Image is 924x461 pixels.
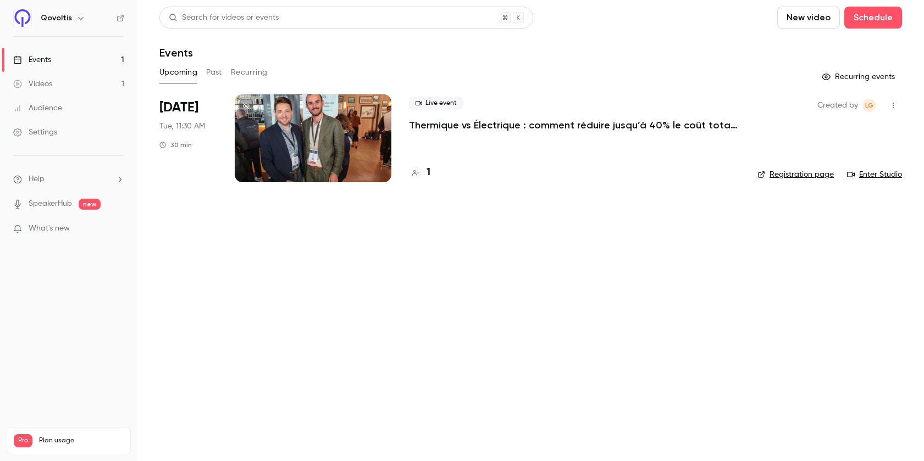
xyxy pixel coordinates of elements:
[159,121,205,132] span: Tue, 11:30 AM
[14,434,32,447] span: Pro
[13,78,52,89] div: Videos
[169,12,279,24] div: Search for videos or events
[409,119,739,132] a: Thermique vs Électrique : comment réduire jusqu’à 40% le coût total de votre flotte
[817,99,858,112] span: Created by
[757,169,834,180] a: Registration page
[79,199,101,210] span: new
[844,7,902,29] button: Schedule
[847,169,902,180] a: Enter Studio
[159,94,217,182] div: Oct 14 Tue, 11:30 AM (Europe/Paris)
[13,127,57,138] div: Settings
[865,99,873,112] span: lg
[13,173,124,185] li: help-dropdown-opener
[409,97,463,110] span: Live event
[409,165,430,180] a: 1
[29,223,70,234] span: What's new
[13,54,51,65] div: Events
[159,64,197,81] button: Upcoming
[159,46,193,59] h1: Events
[862,99,876,112] span: lorraine gard
[39,436,124,445] span: Plan usage
[13,103,62,114] div: Audience
[427,165,430,180] h4: 1
[817,68,902,86] button: Recurring events
[159,140,192,149] div: 30 min
[29,173,45,185] span: Help
[777,7,840,29] button: New video
[14,9,31,27] img: Qovoltis
[206,64,222,81] button: Past
[159,99,198,116] span: [DATE]
[29,198,72,210] a: SpeakerHub
[41,13,72,24] h6: Qovoltis
[231,64,268,81] button: Recurring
